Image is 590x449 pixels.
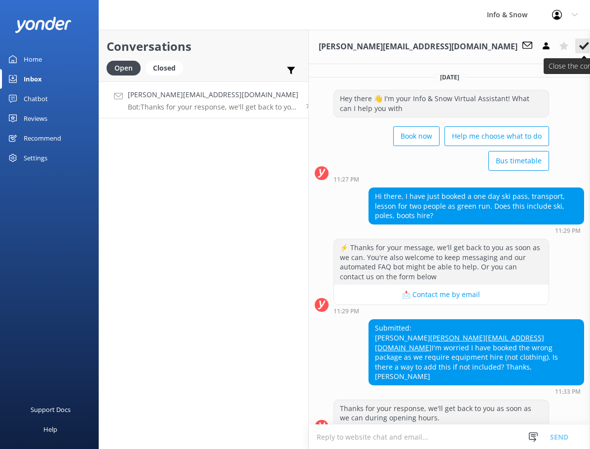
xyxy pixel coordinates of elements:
[333,308,359,314] strong: 11:29 PM
[434,73,465,81] span: [DATE]
[334,285,549,304] button: 📩 Contact me by email
[99,81,308,118] a: [PERSON_NAME][EMAIL_ADDRESS][DOMAIN_NAME]Bot:Thanks for your response, we'll get back to you as s...
[146,62,188,73] a: Closed
[369,320,584,385] div: Submitted: [PERSON_NAME] I'm worried I have booked the wrong package as we require equipment hire...
[334,239,549,285] div: ⚡ Thanks for your message, we'll get back to you as soon as we can. You're also welcome to keep m...
[24,148,47,168] div: Settings
[24,128,61,148] div: Recommend
[333,307,549,314] div: Sep 15 2025 11:29pm (UTC +12:00) Pacific/Auckland
[319,40,517,53] h3: [PERSON_NAME][EMAIL_ADDRESS][DOMAIN_NAME]
[369,227,584,234] div: Sep 15 2025 11:29pm (UTC +12:00) Pacific/Auckland
[306,102,313,111] span: Sep 15 2025 11:33pm (UTC +12:00) Pacific/Auckland
[369,188,584,224] div: Hi there, I have just booked a one day ski pass, transport, lesson for two people as green run. D...
[107,61,141,75] div: Open
[128,89,298,100] h4: [PERSON_NAME][EMAIL_ADDRESS][DOMAIN_NAME]
[444,126,549,146] button: Help me choose what to do
[334,400,549,426] div: Thanks for your response, we'll get back to you as soon as we can during opening hours.
[555,389,581,395] strong: 11:33 PM
[555,228,581,234] strong: 11:29 PM
[24,109,47,128] div: Reviews
[333,177,359,183] strong: 11:27 PM
[24,69,42,89] div: Inbox
[334,90,549,116] div: Hey there 👋 I'm your Info & Snow Virtual Assistant! What can I help you with
[333,176,549,183] div: Sep 15 2025 11:27pm (UTC +12:00) Pacific/Auckland
[146,61,183,75] div: Closed
[31,400,71,419] div: Support Docs
[107,37,301,56] h2: Conversations
[128,103,298,112] p: Bot: Thanks for your response, we'll get back to you as soon as we can during opening hours.
[369,388,584,395] div: Sep 15 2025 11:33pm (UTC +12:00) Pacific/Auckland
[488,151,549,171] button: Bus timetable
[393,126,440,146] button: Book now
[24,89,48,109] div: Chatbot
[15,17,72,33] img: yonder-white-logo.png
[43,419,57,439] div: Help
[375,333,544,352] a: [PERSON_NAME][EMAIL_ADDRESS][DOMAIN_NAME]
[24,49,42,69] div: Home
[107,62,146,73] a: Open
